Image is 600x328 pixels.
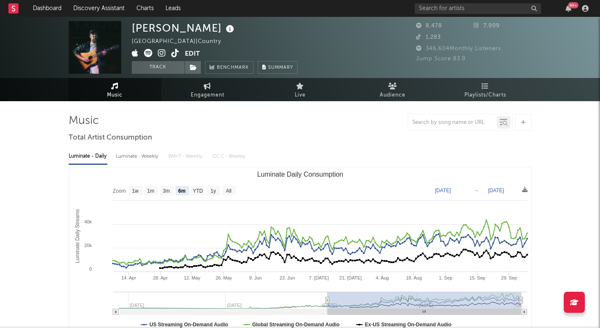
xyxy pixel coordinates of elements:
span: 8,478 [416,23,442,29]
text: [DATE] [435,188,451,194]
text: 1. Sep [439,275,452,280]
text: [DATE] [488,188,504,194]
text: Ex-US Streaming On-Demand Audio [365,322,451,328]
text: 29. Sep [501,275,517,280]
button: Summary [258,61,298,74]
text: 0 [89,266,91,272]
text: 1w [132,188,139,194]
text: 6m [178,188,185,194]
text: 26. May [215,275,232,280]
text: 3m [163,188,170,194]
button: Edit [185,49,200,59]
text: Zoom [113,188,126,194]
text: US Streaming On-Demand Audio [149,322,228,328]
text: 1y [211,188,216,194]
button: Track [132,61,184,74]
input: Search for artists [415,3,541,14]
span: Music [107,90,123,100]
span: 1,283 [416,35,441,40]
span: Playlists/Charts [464,90,506,100]
span: 7,909 [474,23,500,29]
input: Search by song name or URL [408,119,497,126]
a: Audience [347,78,439,101]
a: Engagement [161,78,254,101]
a: Music [69,78,161,101]
a: Benchmark [205,61,253,74]
span: Benchmark [217,63,249,73]
span: Total Artist Consumption [69,133,152,143]
a: Live [254,78,347,101]
div: [GEOGRAPHIC_DATA] | Country [132,37,231,47]
text: 40k [84,219,92,224]
div: Luminate - Daily [69,149,107,164]
span: 346,604 Monthly Listeners [416,46,501,51]
text: 18. Aug [406,275,421,280]
text: 28. Apr [153,275,168,280]
span: Audience [380,90,405,100]
text: Global Streaming On-Demand Audio [252,322,339,328]
span: Live [295,90,306,100]
button: 99+ [565,5,571,12]
text: 14. Apr [121,275,136,280]
text: 9. Jun [249,275,261,280]
text: 21. [DATE] [339,275,362,280]
text: YTD [192,188,203,194]
text: 12. May [184,275,200,280]
div: Luminate - Weekly [116,149,160,164]
span: Jump Score: 83.9 [416,56,466,62]
a: Playlists/Charts [439,78,532,101]
text: 4. Aug [376,275,389,280]
text: 20k [84,243,92,248]
text: Luminate Daily Streams [74,209,80,263]
div: 99 + [568,2,579,8]
span: Summary [268,65,293,70]
text: → [474,188,479,194]
div: [PERSON_NAME] [132,21,236,35]
text: Luminate Daily Consumption [257,171,343,178]
text: 7. [DATE] [309,275,328,280]
span: Engagement [191,90,224,100]
text: All [226,188,231,194]
text: 23. Jun [279,275,294,280]
text: 1m [147,188,154,194]
text: Oc… [516,303,526,308]
text: 15. Sep [469,275,485,280]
